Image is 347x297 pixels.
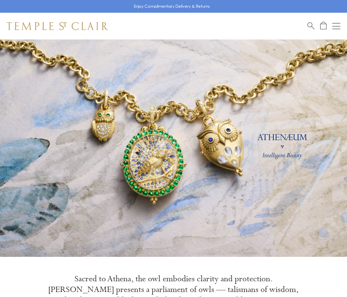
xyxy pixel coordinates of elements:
p: Enjoy Complimentary Delivery & Returns [134,3,210,10]
a: Open Shopping Bag [320,22,327,30]
a: Search [307,22,314,30]
button: Open navigation [332,22,340,30]
img: Temple St. Clair [7,22,108,30]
